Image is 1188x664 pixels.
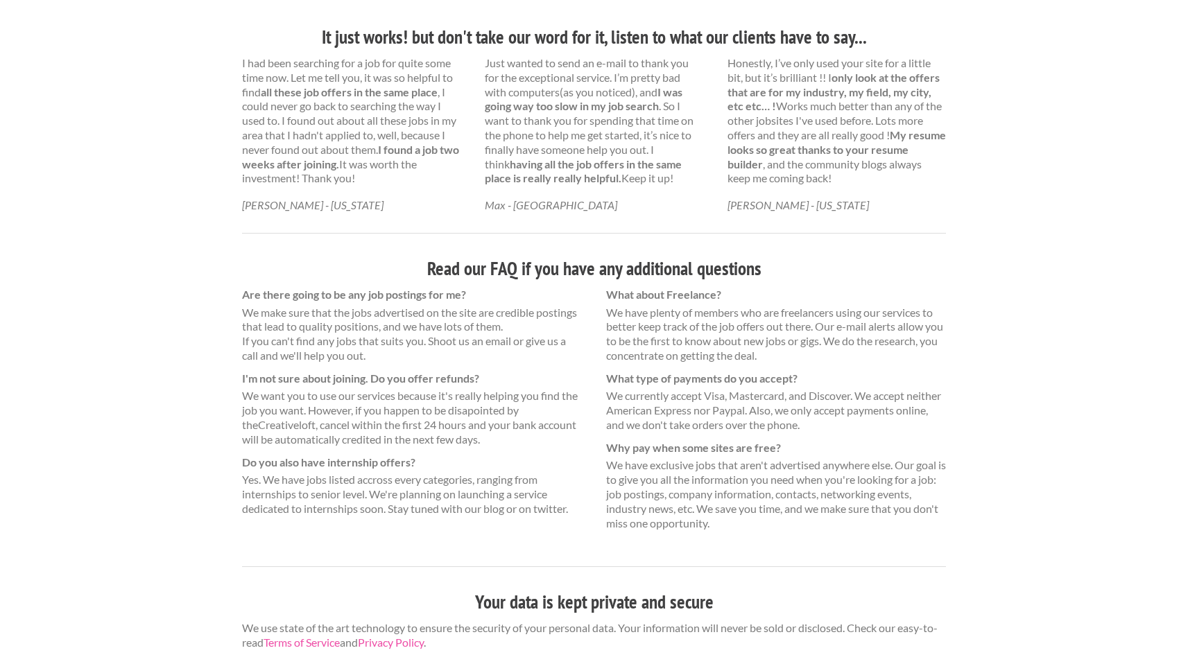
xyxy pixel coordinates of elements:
a: Privacy Policy [358,636,424,649]
cite: [PERSON_NAME] - [US_STATE] [242,198,384,211]
h3: Read our FAQ if you have any additional questions [242,256,946,282]
dd: We have exclusive jobs that aren't advertised anywhere else. Our goal is to give you all the info... [606,458,946,530]
p: I had been searching for a job for quite some time now. Let me tell you, it was so helpful to fin... [242,56,460,186]
dt: What about Freelance? [606,288,946,302]
dt: I'm not sure about joining. Do you offer refunds? [242,372,582,386]
dd: We make sure that the jobs advertised on the site are credible postings that lead to quality posi... [242,306,582,363]
dt: Why pay when some sites are free? [606,441,946,455]
dt: What type of payments do you accept? [606,372,946,386]
p: Honestly, I’ve only used your site for a little bit, but it’s brilliant !! I Works much better th... [728,56,946,186]
dd: We currently accept Visa, Mastercard, and Discover. We accept neither American Express nor Paypal... [606,389,946,432]
dt: Do you also have internship offers? [242,455,582,470]
cite: [PERSON_NAME] - [US_STATE] [728,198,869,211]
strong: having all the job offers in the same place is really really helpful. [485,157,682,185]
p: Just wanted to send an e-mail to thank you for the exceptional service. I’m pretty bad with compu... [485,56,703,186]
dd: We want you to use our services because it's really helping you find the job you want. However, i... [242,389,582,446]
strong: all these job offers in the same place [261,85,438,98]
dd: Yes. We have jobs listed accross every categories, ranging from internships to senior level. We'r... [242,473,582,516]
h3: Your data is kept private and secure [242,589,946,615]
cite: Max - [GEOGRAPHIC_DATA] [485,198,617,211]
dd: We have plenty of members who are freelancers using our services to better keep track of the job ... [606,306,946,363]
h3: It just works! but don't take our word for it, listen to what our clients have to say... [242,24,946,51]
strong: My resume looks so great thanks to your resume builder [728,128,946,171]
strong: I was going way too slow in my job search [485,85,682,113]
strong: only look at the offers that are for my industry, my field, my city, etc etc… ! [728,71,940,113]
dt: Are there going to be any job postings for me? [242,288,582,302]
strong: I found a job two weeks after joining. [242,143,459,171]
p: We use state of the art technology to ensure the security of your personal data. Your information... [242,621,946,650]
a: Terms of Service [264,636,340,649]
